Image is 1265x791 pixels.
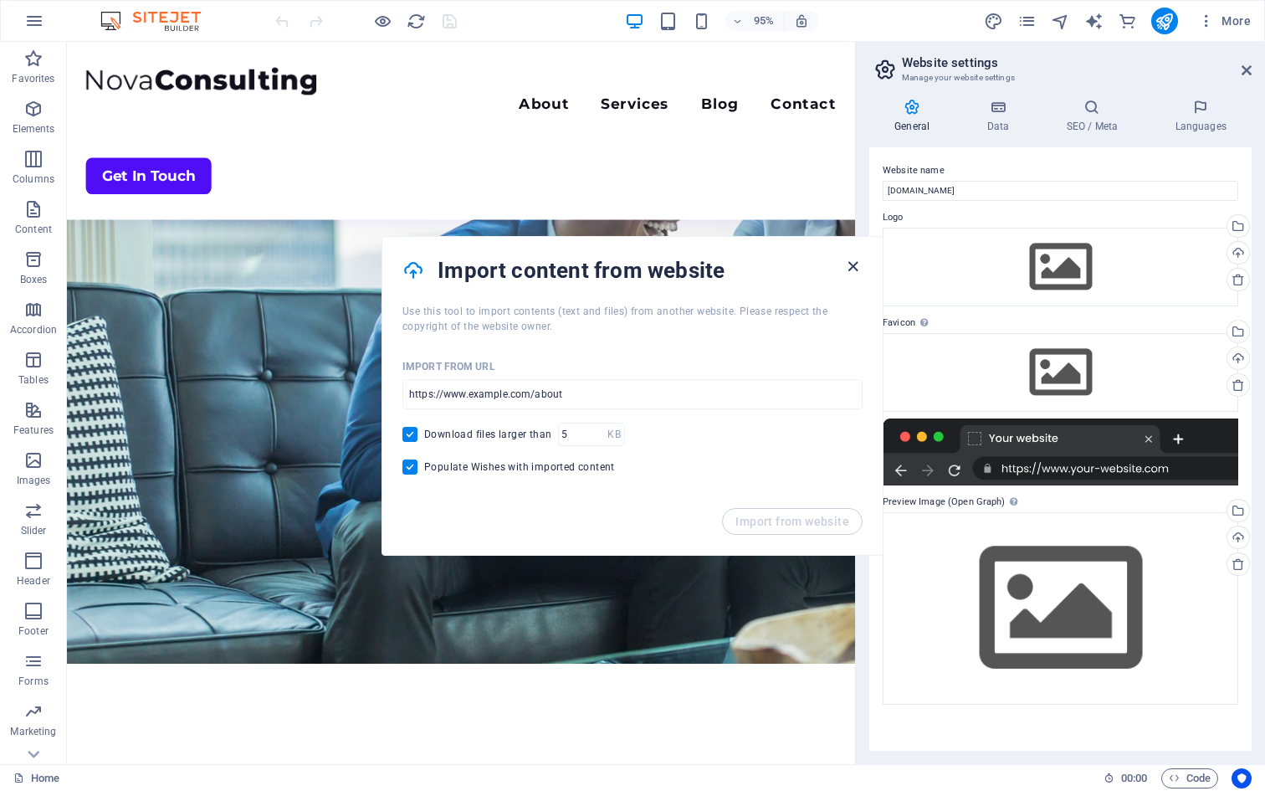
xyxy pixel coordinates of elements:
p: Forms [18,675,49,688]
p: Accordion [10,323,57,336]
i: On resize automatically adjust zoom level to fit chosen device. [794,13,809,28]
i: Commerce [1118,12,1137,31]
span: 00 00 [1121,768,1147,788]
i: Navigator [1051,12,1070,31]
label: Website name [883,161,1238,181]
h4: Data [961,99,1041,134]
h4: Import content from website [438,257,842,284]
h2: Website settings [902,55,1252,70]
p: Import from URL [402,360,495,373]
button: navigator [1051,11,1071,31]
div: Select files from the file manager, stock photos, or upload file(s) [883,512,1238,704]
h4: General [869,99,961,134]
p: Columns [13,172,54,186]
i: AI Writer [1084,12,1104,31]
input: 5 [558,423,607,446]
img: Editor Logo [96,11,222,31]
p: Images [17,474,51,487]
div: Select files from the file manager, stock photos, or upload file(s) [883,333,1238,412]
span: Populate Wishes with imported content [424,460,615,474]
h6: 95% [750,11,777,31]
button: text_generator [1084,11,1104,31]
label: Logo [883,208,1238,228]
button: publish [1151,8,1178,34]
input: https://www.example.com/about [402,379,863,409]
button: Click here to leave preview mode and continue editing [372,11,392,31]
span: : [1133,772,1135,784]
label: Preview Image (Open Graph) [883,492,1238,512]
i: Publish [1155,12,1174,31]
p: Header [17,574,50,588]
input: Name... [883,181,1238,201]
p: Boxes [20,273,48,286]
p: Marketing [10,725,56,738]
label: Favicon [883,313,1238,333]
button: Usercentrics [1232,768,1252,788]
span: More [1198,13,1251,29]
p: Tables [18,373,49,387]
h6: Session time [1104,768,1148,788]
p: Footer [18,624,49,638]
p: Favorites [12,72,54,85]
i: Reload page [407,12,426,31]
span: Code [1169,768,1211,788]
button: commerce [1118,11,1138,31]
h4: SEO / Meta [1041,99,1150,134]
p: Elements [13,122,55,136]
p: Slider [21,524,47,537]
h4: Languages [1150,99,1252,134]
p: Content [15,223,52,236]
a: Click to cancel selection. Double-click to open Pages [13,768,59,788]
button: reload [406,11,426,31]
h3: Manage your website settings [902,70,1218,85]
span: Use this tool to import contents (text and files) from another website. Please respect the copyri... [402,306,827,332]
i: Pages (Ctrl+Alt+S) [1017,12,1037,31]
p: KB [607,426,620,443]
span: Download files larger than [424,428,551,441]
p: Features [13,424,54,437]
button: pages [1017,11,1037,31]
button: design [984,11,1004,31]
div: Select files from the file manager, stock photos, or upload file(s) [883,228,1238,306]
